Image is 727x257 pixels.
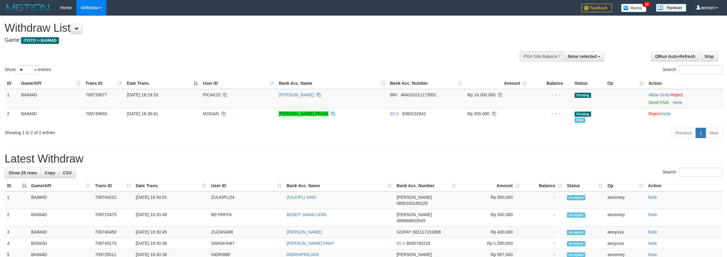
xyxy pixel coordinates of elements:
[648,241,657,246] a: Note
[696,128,706,138] a: 1
[5,209,29,227] td: 2
[29,180,93,191] th: Game/API: activate to sort column ascending
[19,78,83,89] th: Game/API: activate to sort column ascending
[93,227,133,238] td: 709740458
[605,209,646,227] td: aeosmey
[209,180,284,191] th: User ID: activate to sort column ascending
[127,92,158,97] span: [DATE] 16:19:33
[532,92,570,98] div: - - -
[648,92,669,97] a: Allow Grab
[575,112,591,117] span: Pending
[402,111,426,116] span: Copy 8360132642 to clipboard
[575,93,591,98] span: Pending
[93,191,133,209] td: 709744222
[662,111,671,116] a: Note
[209,238,284,249] td: SIMISKIN87
[63,170,72,175] span: CSV
[19,108,83,125] td: BAIM4D
[642,2,651,7] span: 10
[5,65,51,74] label: Show entries
[124,78,200,89] th: Date Trans.: activate to sort column descending
[15,65,38,74] select: Showentries
[133,238,209,249] td: [DATE] 16:30:36
[673,100,682,105] a: Note
[127,111,158,116] span: [DATE] 16:36:41
[396,201,427,206] span: Copy 0895330165225 to clipboard
[5,3,51,12] img: MOTION_logo.png
[648,111,661,116] a: Reject
[59,168,76,178] a: CSV
[648,252,657,257] a: Note
[567,230,585,235] span: Accepted
[564,51,605,62] button: None selected
[203,111,219,116] span: MOGAN
[279,111,328,116] a: [PERSON_NAME] PRADI
[648,230,657,234] a: Note
[390,111,399,116] span: BCA
[568,54,597,59] span: None selected
[706,128,722,138] a: Next
[648,212,657,217] a: Note
[287,212,326,217] a: BEBEP JAMALUDIN
[567,212,585,218] span: Accepted
[133,227,209,238] td: [DATE] 16:30:45
[458,209,522,227] td: Rp 500,000
[467,111,489,116] span: Rp 500.000
[679,65,722,74] input: Search:
[5,168,41,178] a: Show 25 rows
[287,195,316,200] a: ZULKIPLI YADI
[567,241,585,246] span: Accepted
[5,238,29,249] td: 4
[663,65,722,74] label: Search:
[396,195,432,200] span: [PERSON_NAME]
[605,191,646,209] td: aeosmey
[86,111,107,116] span: 709749659
[646,180,722,191] th: Action
[605,180,646,191] th: Op: activate to sort column ascending
[406,241,430,246] span: Copy 8000740218 to clipboard
[133,191,209,209] td: [DATE] 16:34:01
[5,180,29,191] th: ID: activate to sort column descending
[520,51,564,62] div: PGA Site Balance /
[532,111,570,117] div: - - -
[21,37,59,44] span: ITOTO > BAIM4D
[279,92,314,97] a: [PERSON_NAME]
[19,89,83,108] td: BAIM4D
[41,168,59,178] a: Copy
[646,89,724,108] td: ·
[412,230,441,234] span: Copy 082117191808 to clipboard
[529,78,572,89] th: Balance
[5,78,19,89] th: ID
[648,92,670,97] span: ·
[648,195,657,200] a: Note
[287,241,334,246] a: [PERSON_NAME] PAKP
[9,170,37,175] span: Show 25 rows
[5,227,29,238] td: 3
[5,191,29,209] td: 1
[396,230,411,234] span: GOPAY
[5,108,19,125] td: 2
[394,180,458,191] th: Bank Acc. Number: activate to sort column ascending
[646,108,724,125] td: ·
[465,78,529,89] th: Amount: activate to sort column ascending
[401,92,437,97] span: Copy 484201011173501 to clipboard
[86,92,107,97] span: 709733677
[5,153,722,165] h1: Latest Withdraw
[83,78,124,89] th: Trans ID: activate to sort column ascending
[287,252,319,257] a: INDRIAPRILIANI
[572,78,605,89] th: Status
[45,170,55,175] span: Copy
[581,4,612,12] img: Feedback.jpg
[605,238,646,249] td: aeoyuva
[605,227,646,238] td: aeoyuva
[458,191,522,209] td: Rp 600,000
[5,89,19,108] td: 1
[646,78,724,89] th: Action
[458,180,522,191] th: Amount: activate to sort column ascending
[5,127,298,136] div: Showing 1 to 2 of 2 entries
[621,4,647,12] img: Button%20Memo.svg
[203,92,221,97] span: PICAK23
[209,191,284,209] td: ZULKIPLI24
[209,227,284,238] td: ZUZANA88
[93,180,133,191] th: Trans ID: activate to sort column ascending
